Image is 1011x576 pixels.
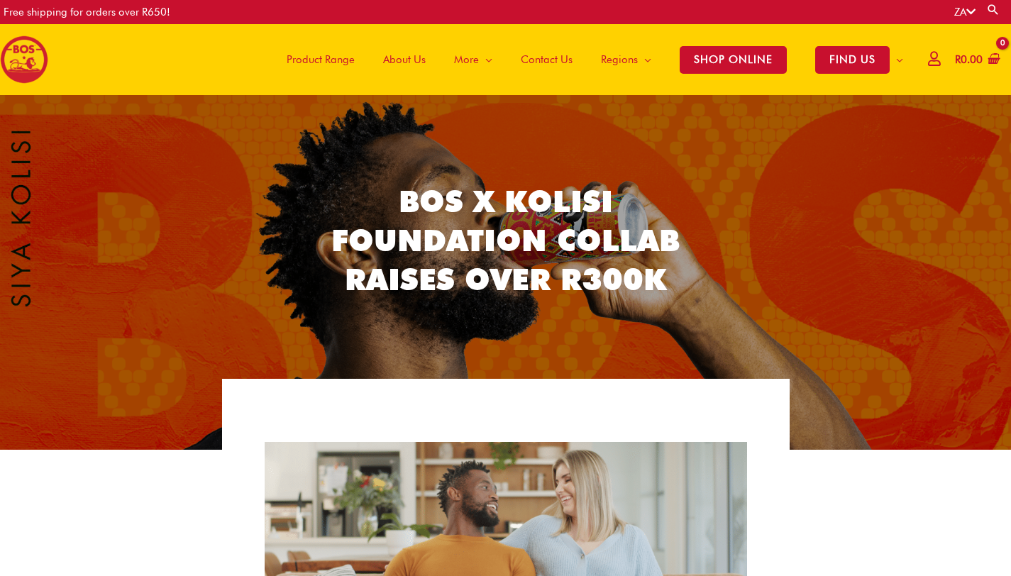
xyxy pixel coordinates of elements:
[521,38,573,81] span: Contact Us
[680,46,787,74] span: SHOP ONLINE
[955,53,983,66] bdi: 0.00
[287,38,355,81] span: Product Range
[665,24,801,95] a: SHOP ONLINE
[454,38,479,81] span: More
[383,38,426,81] span: About Us
[369,24,440,95] a: About Us
[272,24,369,95] a: Product Range
[262,24,917,95] nav: Site Navigation
[587,24,665,95] a: Regions
[815,46,890,74] span: FIND US
[300,182,712,299] h2: BOS x Kolisi Foundation collab raises over R300k
[507,24,587,95] a: Contact Us
[952,44,1000,76] a: View Shopping Cart, empty
[601,38,638,81] span: Regions
[954,6,976,18] a: ZA
[440,24,507,95] a: More
[955,53,961,66] span: R
[986,3,1000,16] a: Search button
